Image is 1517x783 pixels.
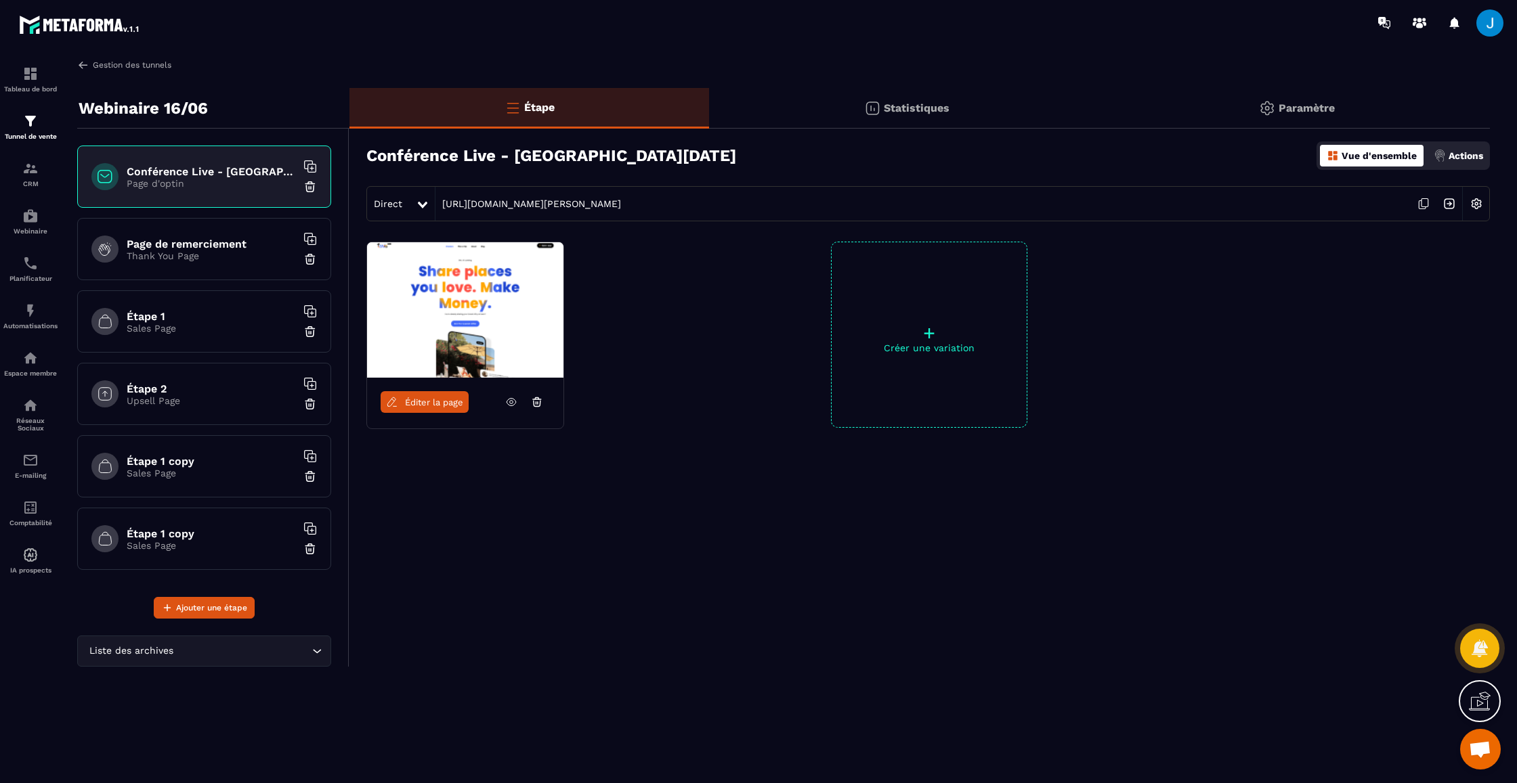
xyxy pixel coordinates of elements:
span: Direct [374,198,402,209]
a: formationformationTunnel de vente [3,103,58,150]
img: image [367,242,563,378]
img: bars-o.4a397970.svg [505,99,521,116]
p: Thank You Page [127,250,296,261]
a: automationsautomationsAutomatisations [3,292,58,340]
a: schedulerschedulerPlanificateur [3,245,58,292]
img: trash [303,325,317,338]
h6: Étape 1 copy [127,527,296,540]
img: setting-w.858f3a88.svg [1463,191,1489,217]
img: stats.20deebd0.svg [864,100,880,116]
p: Actions [1449,150,1483,161]
img: automations [22,547,39,563]
input: Search for option [176,644,309,658]
p: Webinaire 16/06 [79,95,208,122]
img: setting-gr.5f69749f.svg [1259,100,1275,116]
p: Sales Page [127,540,296,551]
span: Liste des archives [86,644,176,658]
img: email [22,452,39,468]
p: Sales Page [127,468,296,478]
a: Gestion des tunnels [77,59,171,71]
img: arrow [77,59,89,71]
a: formationformationTableau de bord [3,55,58,103]
img: formation [22,113,39,129]
p: Vue d'ensemble [1342,150,1417,161]
img: trash [303,180,317,194]
p: Tunnel de vente [3,133,58,140]
span: Éditer la page [405,397,463,407]
div: Search for option [77,635,331,667]
p: Webinaire [3,227,58,235]
p: Réseaux Sociaux [3,417,58,432]
img: arrow-next.bcc2205e.svg [1436,191,1462,217]
a: Éditer la page [381,391,469,413]
p: + [832,323,1027,342]
p: Étape [524,101,555,114]
a: [URL][DOMAIN_NAME][PERSON_NAME] [435,198,621,209]
p: E-mailing [3,472,58,479]
img: formation [22,66,39,82]
p: IA prospects [3,566,58,574]
p: Créer une variation [832,342,1027,353]
p: CRM [3,180,58,187]
img: accountant [22,499,39,516]
img: scheduler [22,255,39,271]
img: formation [22,160,39,177]
h6: Conférence Live - [GEOGRAPHIC_DATA][DATE] [127,165,296,178]
a: automationsautomationsWebinaire [3,198,58,245]
a: Ouvrir le chat [1460,729,1501,769]
p: Page d'optin [127,178,296,189]
p: Statistiques [884,102,949,114]
a: social-networksocial-networkRéseaux Sociaux [3,387,58,442]
a: emailemailE-mailing [3,442,58,489]
a: formationformationCRM [3,150,58,198]
img: trash [303,542,317,556]
span: Ajouter une étape [176,601,247,614]
h6: Page de remerciement [127,238,296,250]
p: Automatisations [3,322,58,330]
a: accountantaccountantComptabilité [3,489,58,537]
img: logo [19,12,141,37]
img: social-network [22,397,39,413]
img: dashboard-orange.40269519.svg [1327,150,1339,162]
img: trash [303,470,317,483]
img: trash [303,397,317,411]
button: Ajouter une étape [154,597,255,619]
p: Sales Page [127,323,296,334]
h6: Étape 1 copy [127,455,296,468]
img: automations [22,350,39,366]
img: automations [22,208,39,224]
h6: Étape 1 [127,310,296,323]
img: actions.d6e523a2.png [1434,150,1446,162]
img: trash [303,252,317,266]
p: Tableau de bord [3,85,58,93]
img: automations [22,303,39,319]
a: automationsautomationsEspace membre [3,340,58,387]
p: Espace membre [3,370,58,377]
h6: Étape 2 [127,382,296,395]
p: Planificateur [3,275,58,282]
p: Comptabilité [3,519,58,527]
p: Upsell Page [127,395,296,406]
h3: Conférence Live - [GEOGRAPHIC_DATA][DATE] [366,146,736,165]
p: Paramètre [1279,102,1335,114]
